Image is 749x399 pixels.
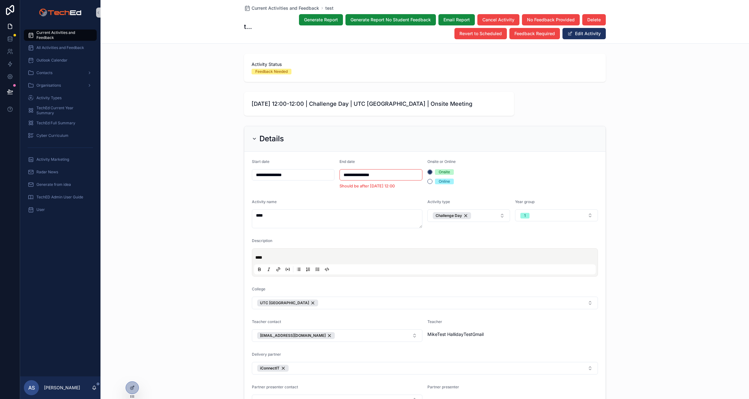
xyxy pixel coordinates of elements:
span: Activity type [427,199,450,204]
span: Start date [252,159,269,164]
a: test [325,5,334,11]
span: Delete [587,17,601,23]
div: scrollable content [20,25,100,224]
span: User [36,207,45,212]
span: Activity Status [252,61,598,67]
a: Generate from idea [24,179,97,190]
a: TechEd Current Year Summary [24,105,97,116]
h2: Details [259,134,284,144]
div: Online [439,179,450,184]
a: Radar News [24,166,97,178]
span: Onsite or Online [427,159,456,164]
span: End date [339,159,355,164]
span: Activity Types [36,95,62,100]
a: Current Activities and Feedback [24,30,97,41]
span: Description [252,238,272,243]
span: Cyber Curriculum [36,133,68,138]
span: [DATE] 12:00-12:00 | Challenge Day | UTC [GEOGRAPHIC_DATA] | Onsite Meeting [252,100,507,108]
button: Unselect 39 [257,365,289,372]
span: Challenge Day [436,213,462,218]
a: Cyber Curriculum [24,130,97,141]
span: No Feedback Provided [527,17,575,23]
h1: test [244,22,253,31]
button: No Feedback Provided [522,14,580,25]
button: Delete [582,14,606,25]
a: User [24,204,97,215]
span: iConnectIT [260,366,280,371]
span: Contacts [36,70,52,75]
a: Activity Types [24,92,97,104]
a: TechEd Full Summary [24,117,97,129]
img: App logo [39,8,81,18]
a: Outlook Calendar [24,55,97,66]
span: Partner presenter contact [252,385,298,389]
a: TechED Admin User Guide [24,191,97,203]
a: Current Activities and Feedback [244,5,319,11]
span: UTC [GEOGRAPHIC_DATA] [260,300,309,305]
span: Activity Marketing [36,157,69,162]
button: Revert to Scheduled [454,28,507,39]
button: Unselect I_1 [520,212,529,218]
span: Cancel Activity [482,17,514,23]
span: Outlook Calendar [36,58,68,63]
a: Activity Marketing [24,154,97,165]
button: Edit Activity [562,28,606,39]
button: Unselect 93 [257,332,335,339]
span: Generate Report No Student Feedback [350,17,431,23]
span: Current Activities and Feedback [36,30,90,40]
span: Email Report [443,17,470,23]
span: Revert to Scheduled [459,30,502,37]
button: Email Report [438,14,475,25]
a: Organisations [24,80,97,91]
span: TechED Admin User Guide [36,195,83,200]
button: Feedback Required [509,28,560,39]
a: Contacts [24,67,97,78]
button: Select Button [252,329,422,342]
span: Organisations [36,83,61,88]
button: Generate Report [299,14,343,25]
span: Generate Report [304,17,338,23]
button: Unselect 8 [257,299,318,306]
button: Generate Report No Student Feedback [345,14,436,25]
span: Current Activities and Feedback [252,5,319,11]
p: [PERSON_NAME] [44,385,80,391]
span: [EMAIL_ADDRESS][DOMAIN_NAME] [260,333,326,338]
span: Radar News [36,170,58,175]
button: Select Button [252,297,598,309]
button: Select Button [515,209,598,221]
li: Should be after [DATE] 12:00 [339,183,422,189]
a: All Activities and Feedback [24,42,97,53]
span: Teacher contact [252,319,281,324]
div: 1 [524,213,526,218]
span: Year group [515,199,535,204]
span: AS [28,384,35,391]
button: Select Button [252,362,598,375]
span: College [252,287,265,291]
button: Select Button [427,209,510,222]
span: TechEd Current Year Summary [36,105,90,116]
span: All Activities and Feedback [36,45,84,50]
span: MikeTest HallidayTestGmail [427,331,598,337]
span: Feedback Required [514,30,555,37]
span: Delivery partner [252,352,281,357]
span: Partner presenter [427,385,459,389]
span: TechEd Full Summary [36,121,75,126]
span: Generate from idea [36,182,71,187]
span: Activity name [252,199,277,204]
div: Onsite [439,169,450,175]
button: Cancel Activity [477,14,519,25]
button: Unselect 63 [433,212,471,219]
span: Teacher [427,319,442,324]
div: Feedback Needed [255,69,288,74]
